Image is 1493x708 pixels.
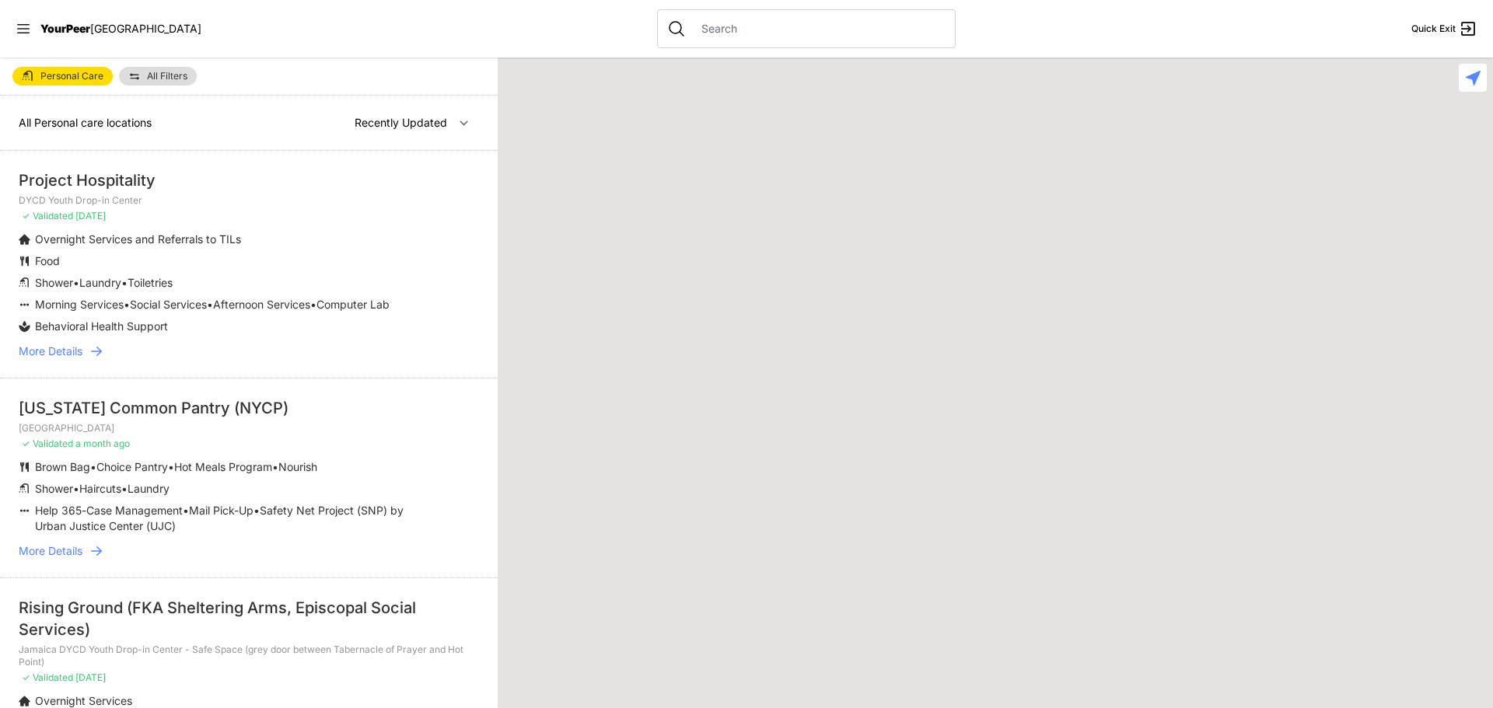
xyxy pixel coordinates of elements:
[147,71,187,81] span: All Filters
[35,254,60,267] span: Food
[272,460,278,473] span: •
[310,298,316,311] span: •
[183,504,189,517] span: •
[827,609,858,646] div: Harvey Milk High School
[96,460,168,473] span: Choice Pantry
[35,694,132,707] span: Overnight Services
[90,460,96,473] span: •
[40,22,90,35] span: YourPeer
[207,298,213,311] span: •
[692,21,946,37] input: Search
[128,482,170,495] span: Laundry
[75,671,106,683] span: [DATE]
[19,422,479,434] p: [GEOGRAPHIC_DATA]
[35,276,73,289] span: Shower
[121,276,128,289] span: •
[35,232,241,246] span: Overnight Services and Referrals to TILs
[90,22,201,35] span: [GEOGRAPHIC_DATA]
[19,344,479,359] a: More Details
[22,210,73,221] span: ✓ Validated
[1411,19,1477,38] a: Quick Exit
[174,460,272,473] span: Hot Meals Program
[278,460,317,473] span: Nourish
[22,671,73,683] span: ✓ Validated
[19,597,479,640] div: Rising Ground (FKA Sheltering Arms, Episcopal Social Services)
[168,460,174,473] span: •
[19,194,479,207] p: DYCD Youth Drop-in Center
[19,397,479,419] div: [US_STATE] Common Pantry (NYCP)
[40,71,103,81] span: Personal Care
[22,438,73,449] span: ✓ Validated
[19,169,479,191] div: Project Hospitality
[40,24,201,33] a: YourPeer[GEOGRAPHIC_DATA]
[1024,214,1056,252] div: Manhattan
[253,504,260,517] span: •
[768,643,800,680] div: Main Location, SoHo, DYCD Youth Drop-in Center
[12,67,113,85] a: Personal Care
[75,210,106,221] span: [DATE]
[35,482,73,495] span: Shower
[73,482,79,495] span: •
[1292,88,1324,125] div: Living Room 24-Hour Drop-In Center
[119,67,197,85] a: All Filters
[130,298,207,311] span: Social Services
[79,276,121,289] span: Laundry
[213,298,310,311] span: Afternoon Services
[1411,23,1456,35] span: Quick Exit
[189,504,253,517] span: Mail Pick-Up
[19,543,479,559] a: More Details
[19,543,82,559] span: More Details
[19,116,152,129] span: All Personal care locations
[121,482,128,495] span: •
[75,438,130,449] span: a month ago
[35,460,90,473] span: Brown Bag
[35,298,124,311] span: Morning Services
[19,344,82,359] span: More Details
[35,319,168,333] span: Behavioral Health Support
[73,276,79,289] span: •
[79,482,121,495] span: Haircuts
[316,298,390,311] span: Computer Lab
[1026,133,1058,170] div: Uptown/Harlem DYCD Youth Drop-in Center
[19,643,479,668] p: Jamaica DYCD Youth Drop-in Center - Safe Space (grey door between Tabernacle of Prayer and Hot Po...
[124,298,130,311] span: •
[128,276,173,289] span: Toiletries
[1131,95,1163,132] div: Harm Reduction Center
[35,504,183,517] span: Help 365-Case Management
